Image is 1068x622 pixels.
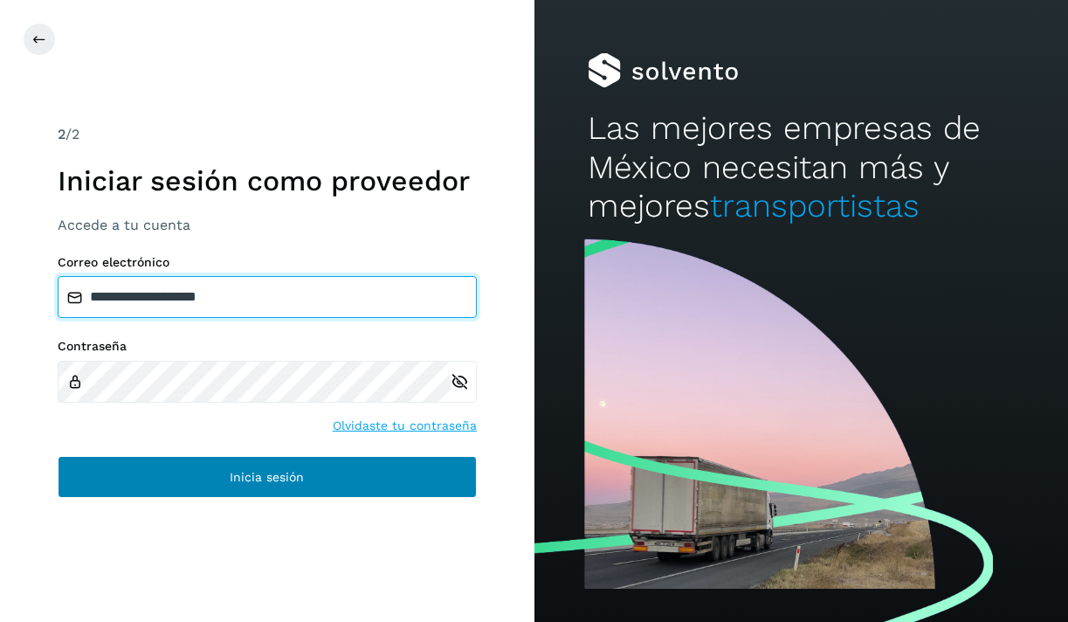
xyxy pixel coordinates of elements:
a: Olvidaste tu contraseña [333,417,477,435]
h1: Iniciar sesión como proveedor [58,164,477,197]
h2: Las mejores empresas de México necesitan más y mejores [588,109,1015,225]
label: Correo electrónico [58,255,477,270]
span: 2 [58,126,65,142]
span: transportistas [710,187,920,225]
label: Contraseña [58,339,477,354]
span: Inicia sesión [230,471,304,483]
button: Inicia sesión [58,456,477,498]
h3: Accede a tu cuenta [58,217,477,233]
div: /2 [58,124,477,145]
